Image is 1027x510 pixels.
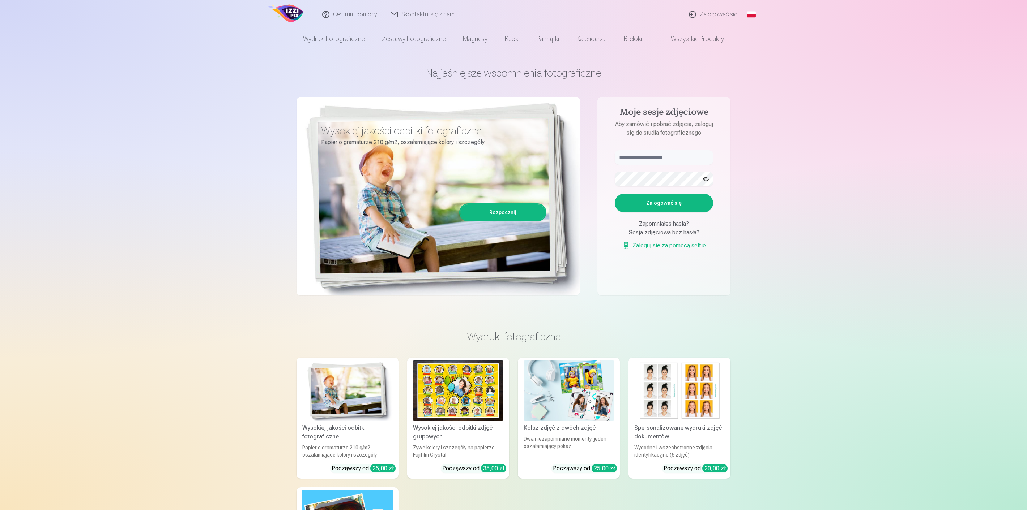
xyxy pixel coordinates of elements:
[631,424,728,441] div: Spersonalizowane wydruki zdjęć dokumentów
[321,137,541,147] p: Papier o gramaturze 210 g/m2, oszałamiające kolory i szczegóły
[615,228,713,237] div: Sesja zdjęciowa bez hasła?
[622,241,706,250] a: Zaloguj się za pomocą selfie
[413,360,503,421] img: Wysokiej jakości odbitki zdjęć grupowych
[410,444,506,458] div: Żywe kolory i szczegóły na papierze Fujifilm Crystal
[521,424,617,432] div: Kolaż zdjęć z dwóch zdjęć
[615,29,651,49] a: Breloki
[299,444,396,458] div: Papier o gramaturze 210 g/m2, oszałamiające kolory i szczegóły
[267,3,306,26] img: /p1
[410,424,506,441] div: Wysokiej jakości odbitki zdjęć grupowych
[297,358,399,479] a: Wysokiej jakości odbitki fotograficzneWysokiej jakości odbitki fotograficznePapier o gramaturze 2...
[528,29,568,49] a: Pamiątki
[302,360,393,421] img: Wysokiej jakości odbitki fotograficzne
[615,220,713,228] div: Zapomniałeś hasła?
[651,29,733,49] a: Wszystkie produkty
[370,464,396,472] div: 25,00 zł
[496,29,528,49] a: Kubki
[524,360,614,421] img: Kolaż zdjęć z dwóch zdjęć
[407,358,509,479] a: Wysokiej jakości odbitki zdjęć grupowychWysokiej jakości odbitki zdjęć grupowychŻywe kolory i szc...
[302,330,725,343] h3: Wydruki fotograficzne
[454,29,496,49] a: Magnesy
[297,66,730,79] h1: Najjaśniejsze wspomnienia fotograficzne
[481,464,506,472] div: 35,00 zł
[373,29,454,49] a: Zestawy fotograficzne
[568,29,615,49] a: Kalendarze
[615,194,713,212] button: Zalogować się
[702,464,728,472] div: 20,00 zł
[321,124,541,137] h3: Wysokiej jakości odbitki fotograficzne
[460,204,545,220] a: Rozpocznij
[553,464,617,473] div: Począwszy od
[608,107,720,120] h4: Moje sesje zdjęciowe
[299,424,396,441] div: Wysokiej jakości odbitki fotograficzne
[628,358,730,479] a: Spersonalizowane wydruki zdjęć dokumentówSpersonalizowane wydruki zdjęć dokumentówWygodne i wszec...
[634,360,725,421] img: Spersonalizowane wydruki zdjęć dokumentów
[442,464,506,473] div: Począwszy od
[294,29,373,49] a: Wydruki fotograficzne
[332,464,396,473] div: Począwszy od
[521,435,617,458] div: Dwa niezapomniane momenty, jeden oszałamiający pokaz
[608,120,720,137] p: Aby zamówić i pobrać zdjęcia, zaloguj się do studia fotograficznego
[664,464,728,473] div: Począwszy od
[518,358,620,479] a: Kolaż zdjęć z dwóch zdjęćKolaż zdjęć z dwóch zdjęćDwa niezapomniane momenty, jeden oszałamiający ...
[592,464,617,472] div: 25,00 zł
[631,444,728,458] div: Wygodne i wszechstronne zdjęcia identyfikacyjne (6 zdjęć)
